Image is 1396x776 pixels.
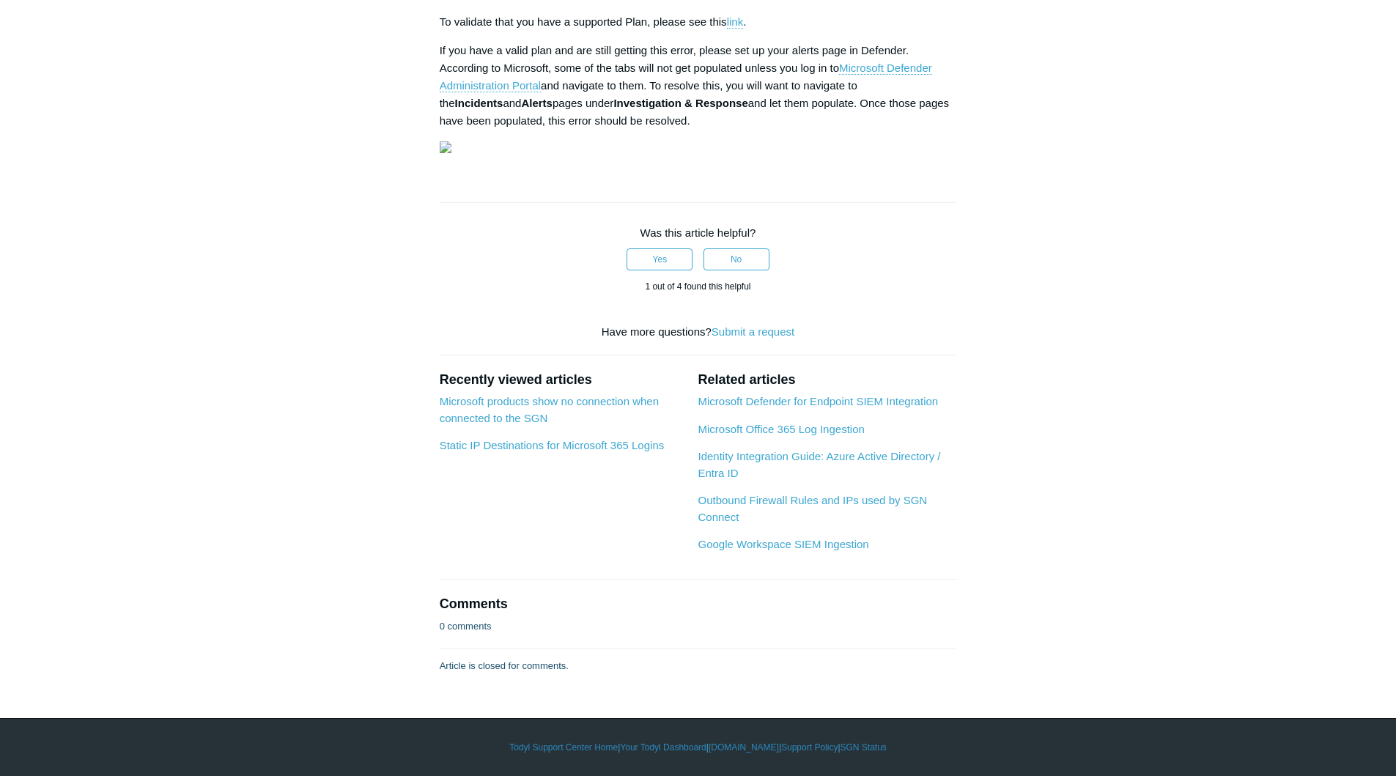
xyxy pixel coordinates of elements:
[727,15,744,29] a: link
[440,619,492,634] p: 0 comments
[613,97,747,109] strong: Investigation & Response
[440,42,957,130] p: If you have a valid plan and are still getting this error, please set up your alerts page in Defe...
[627,248,693,270] button: This article was helpful
[440,62,932,92] a: Microsoft Defender Administration Portal
[440,659,569,673] p: Article is closed for comments.
[781,741,838,754] a: Support Policy
[440,141,451,153] img: 33297006862995
[645,281,750,292] span: 1 out of 4 found this helpful
[440,324,957,341] div: Have more questions?
[698,423,864,435] a: Microsoft Office 365 Log Ingestion
[712,325,794,338] a: Submit a request
[698,494,927,523] a: Outbound Firewall Rules and IPs used by SGN Connect
[620,741,706,754] a: Your Todyl Dashboard
[698,450,940,479] a: Identity Integration Guide: Azure Active Directory / Entra ID
[521,97,553,109] strong: Alerts
[640,226,756,239] span: Was this article helpful?
[440,439,665,451] a: Static IP Destinations for Microsoft 365 Logins
[509,741,618,754] a: Todyl Support Center Home
[273,741,1123,754] div: | | | |
[841,741,887,754] a: SGN Status
[440,13,957,31] p: To validate that you have a supported Plan, please see this .
[440,395,659,424] a: Microsoft products show no connection when connected to the SGN
[455,97,503,109] strong: Incidents
[703,248,769,270] button: This article was not helpful
[440,370,684,390] h2: Recently viewed articles
[709,741,779,754] a: [DOMAIN_NAME]
[698,370,956,390] h2: Related articles
[698,538,868,550] a: Google Workspace SIEM Ingestion
[440,594,957,614] h2: Comments
[698,395,938,407] a: Microsoft Defender for Endpoint SIEM Integration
